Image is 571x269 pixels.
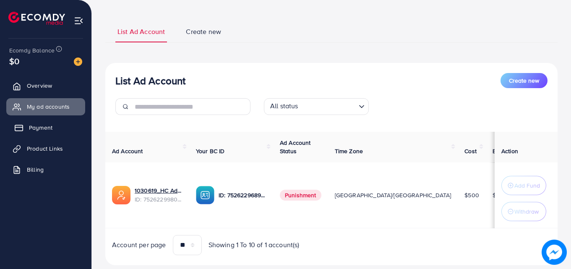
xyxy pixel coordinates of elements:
input: Search for option [301,100,355,113]
span: Action [501,147,518,155]
a: 1030619_HC Ad Account_1752336980384 [135,186,183,195]
span: Your BC ID [196,147,225,155]
span: Create new [509,76,539,85]
a: Payment [6,119,85,136]
img: ic-ba-acc.ded83a64.svg [196,186,214,204]
span: Ad Account Status [280,138,311,155]
p: Add Fund [514,180,540,191]
a: Product Links [6,140,85,157]
img: image [74,57,82,66]
span: Payment [29,123,52,132]
button: Withdraw [501,202,546,221]
button: Add Fund [501,176,546,195]
span: Create new [186,27,221,37]
span: Billing [27,165,44,174]
span: Ad Account [112,147,143,155]
span: $0 [9,55,19,67]
span: Account per page [112,240,166,250]
span: Product Links [27,144,63,153]
img: logo [8,12,65,25]
img: ic-ads-acc.e4c84228.svg [112,186,130,204]
img: image [542,240,567,265]
a: Billing [6,161,85,178]
span: Punishment [280,190,321,201]
span: ID: 7526229980658548753 [135,195,183,204]
span: Time Zone [335,147,363,155]
p: Withdraw [514,206,539,217]
h3: List Ad Account [115,75,185,87]
span: Showing 1 To 10 of 1 account(s) [209,240,300,250]
div: <span class='underline'>1030619_HC Ad Account_1752336980384</span></br>7526229980658548753 [135,186,183,204]
div: Search for option [264,98,369,115]
span: Overview [27,81,52,90]
span: My ad accounts [27,102,70,111]
p: ID: 7526229689761890320 [219,190,266,200]
span: Cost [464,147,477,155]
span: List Ad Account [117,27,165,37]
span: All status [269,99,300,113]
a: Overview [6,77,85,94]
span: $500 [464,191,479,199]
span: Ecomdy Balance [9,46,55,55]
a: My ad accounts [6,98,85,115]
button: Create new [501,73,548,88]
img: menu [74,16,83,26]
span: [GEOGRAPHIC_DATA]/[GEOGRAPHIC_DATA] [335,191,451,199]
